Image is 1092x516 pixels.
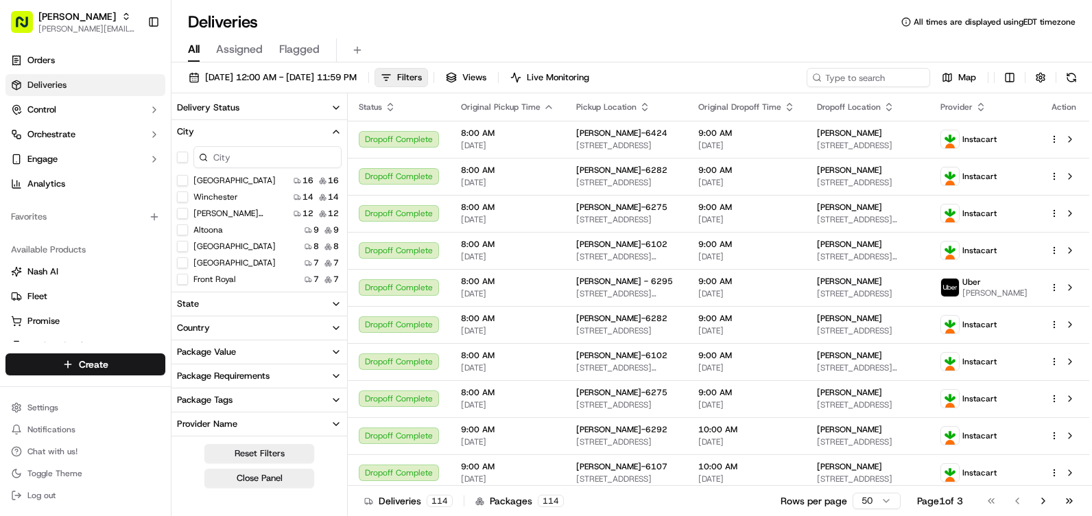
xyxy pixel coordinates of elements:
button: Engage [5,148,165,170]
div: Available Products [5,239,165,261]
div: We're available if you need us! [47,145,174,156]
span: 9:00 AM [698,165,795,176]
span: Provider [940,102,973,113]
img: profile_instacart_ahold_partner.png [941,204,959,222]
button: Create [5,353,165,375]
span: [STREET_ADDRESS][PERSON_NAME][PERSON_NAME] [817,362,918,373]
button: Nash AI [5,261,165,283]
p: Rows per page [781,494,847,508]
button: Provider Name [171,412,347,436]
span: 7 [333,274,339,285]
img: 1736555255976-a54dd68f-1ca7-489b-9aae-adbdc363a1c4 [14,131,38,156]
span: 9 [313,224,319,235]
span: [DATE] [698,362,795,373]
span: [DATE] [461,399,554,410]
img: profile_instacart_ahold_partner.png [941,427,959,445]
span: [STREET_ADDRESS] [817,288,918,299]
button: Close Panel [204,469,314,488]
button: Promise [5,310,165,332]
div: Action [1049,102,1078,113]
div: 114 [538,495,564,507]
button: Toggle Theme [5,464,165,483]
span: Flagged [279,41,320,58]
span: 9:00 AM [698,239,795,250]
span: 9:00 AM [698,276,795,287]
a: Fleet [11,290,160,303]
span: Filters [397,71,422,84]
span: Original Pickup Time [461,102,541,113]
span: 9:00 AM [461,461,554,472]
span: [DATE] [698,288,795,299]
button: Notifications [5,420,165,439]
span: 14 [328,191,339,202]
div: 📗 [14,200,25,211]
button: Product Catalog [5,335,165,357]
span: [DATE] [461,436,554,447]
span: [PERSON_NAME]-6275 [576,387,667,398]
button: Control [5,99,165,121]
span: Uber [962,277,981,288]
div: Packages [475,494,564,508]
span: 16 [328,175,339,186]
span: Instacart [962,134,997,145]
span: 7 [313,274,319,285]
button: Log out [5,486,165,505]
span: Orchestrate [27,128,75,141]
div: Country [177,322,210,334]
div: State [177,298,199,310]
span: Product Catalog [27,340,93,352]
div: Page 1 of 3 [917,494,963,508]
span: [PERSON_NAME] [817,165,882,176]
span: [PERSON_NAME]-6424 [576,128,667,139]
span: [DATE] 12:00 AM - [DATE] 11:59 PM [205,71,357,84]
span: [DATE] [698,436,795,447]
button: [DATE] 12:00 AM - [DATE] 11:59 PM [182,68,363,87]
span: [STREET_ADDRESS][PERSON_NAME] [576,251,676,262]
span: Instacart [962,430,997,441]
a: Product Catalog [11,340,160,352]
a: Deliveries [5,74,165,96]
span: 8:00 AM [461,239,554,250]
img: Nash [14,14,41,41]
span: [DATE] [698,399,795,410]
span: [PERSON_NAME] [817,313,882,324]
span: [PERSON_NAME]-6102 [576,239,667,250]
span: [STREET_ADDRESS] [817,177,918,188]
span: 12 [302,208,313,219]
span: [STREET_ADDRESS] [576,177,676,188]
button: Live Monitoring [504,68,595,87]
span: Views [462,71,486,84]
span: [STREET_ADDRESS] [576,436,676,447]
div: 💻 [116,200,127,211]
button: City [171,120,347,143]
span: Pickup Location [576,102,637,113]
span: 9 [333,224,339,235]
img: profile_instacart_ahold_partner.png [941,242,959,259]
img: profile_instacart_ahold_partner.png [941,130,959,148]
span: [PERSON_NAME] [817,424,882,435]
span: Settings [27,402,58,413]
span: Instacart [962,319,997,330]
span: 8:00 AM [461,128,554,139]
span: Map [958,71,976,84]
span: Status [359,102,382,113]
span: [PERSON_NAME] [817,202,882,213]
span: [PERSON_NAME][EMAIL_ADDRESS][PERSON_NAME][DOMAIN_NAME] [38,23,136,34]
button: [PERSON_NAME] [38,10,116,23]
button: [PERSON_NAME][PERSON_NAME][EMAIL_ADDRESS][PERSON_NAME][DOMAIN_NAME] [5,5,142,38]
button: Start new chat [233,135,250,152]
span: [STREET_ADDRESS][PERSON_NAME] [817,251,918,262]
label: [GEOGRAPHIC_DATA] [193,257,276,268]
button: Orchestrate [5,124,165,145]
p: Welcome 👋 [14,55,250,77]
span: [PERSON_NAME]-6102 [576,350,667,361]
button: Fleet [5,285,165,307]
span: 14 [302,191,313,202]
span: [PERSON_NAME]-6107 [576,461,667,472]
img: profile_instacart_ahold_partner.png [941,316,959,333]
button: Package Tags [171,388,347,412]
span: All [188,41,200,58]
span: [DATE] [698,325,795,336]
span: [STREET_ADDRESS] [576,214,676,225]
